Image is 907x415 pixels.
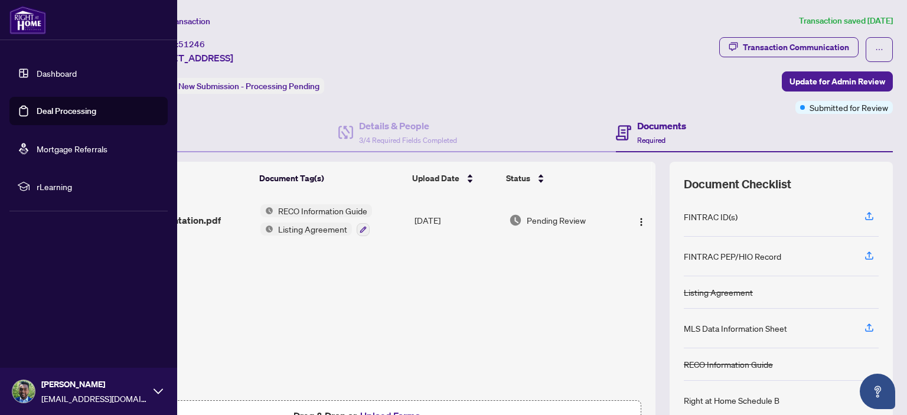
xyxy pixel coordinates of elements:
span: 51246 [178,39,205,50]
div: Status: [146,78,324,94]
span: Document Checklist [684,176,791,192]
div: Listing Agreement [684,286,753,299]
button: Update for Admin Review [782,71,893,92]
td: [DATE] [410,195,504,246]
span: Required [637,136,665,145]
div: FINTRAC ID(s) [684,210,738,223]
button: Open asap [860,374,895,409]
span: Listing Agreement [273,223,352,236]
a: Mortgage Referrals [37,143,107,154]
h4: Documents [637,119,686,133]
span: [EMAIL_ADDRESS][DOMAIN_NAME] [41,392,148,405]
th: (1) File Name [103,162,255,195]
th: Status [501,162,619,195]
div: RECO Information Guide [684,358,773,371]
span: 3/4 Required Fields Completed [359,136,457,145]
th: Upload Date [407,162,501,195]
a: Deal Processing [37,106,96,116]
span: ellipsis [875,45,883,54]
div: Transaction Communication [743,38,849,57]
button: Transaction Communication [719,37,859,57]
h4: Details & People [359,119,457,133]
button: Logo [632,211,651,230]
span: [PERSON_NAME] [41,378,148,391]
span: [STREET_ADDRESS] [146,51,233,65]
a: Dashboard [37,68,77,79]
button: Status IconRECO Information GuideStatus IconListing Agreement [260,204,372,236]
img: Logo [637,217,646,227]
div: MLS Data Information Sheet [684,322,787,335]
span: Upload Date [412,172,459,185]
span: Pending Review [527,214,586,227]
div: Right at Home Schedule B [684,394,779,407]
span: Submitted for Review [810,101,888,114]
img: logo [9,6,46,34]
img: Profile Icon [12,380,35,403]
div: FINTRAC PEP/HIO Record [684,250,781,263]
th: Document Tag(s) [255,162,407,195]
img: Document Status [509,214,522,227]
img: Status Icon [260,204,273,217]
img: Status Icon [260,223,273,236]
span: Status [506,172,530,185]
span: RECO Information Guide [273,204,372,217]
article: Transaction saved [DATE] [799,14,893,28]
span: View Transaction [147,16,210,27]
span: rLearning [37,180,159,193]
span: Update for Admin Review [789,72,885,91]
span: New Submission - Processing Pending [178,81,319,92]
